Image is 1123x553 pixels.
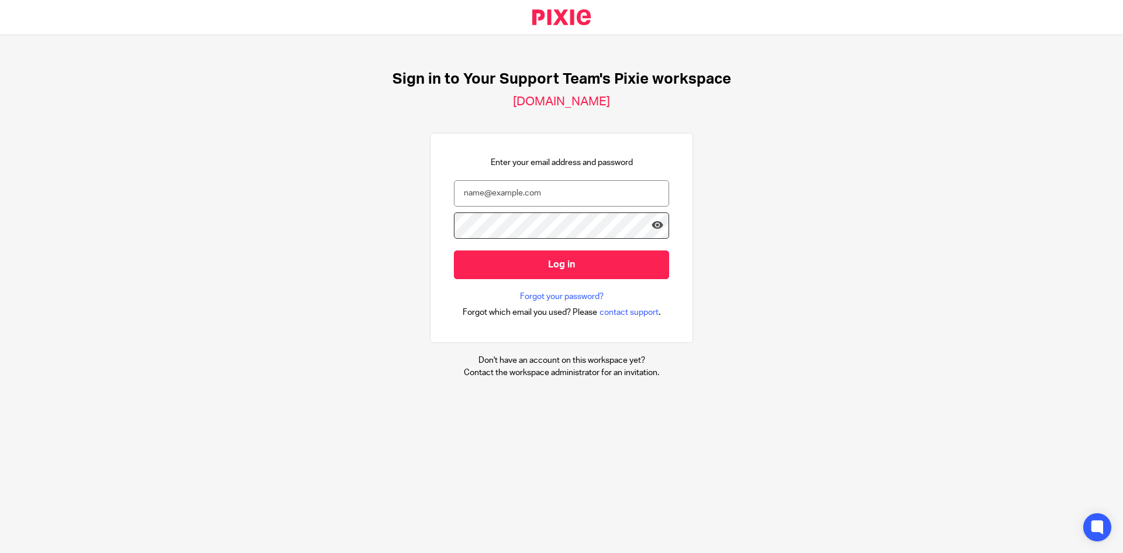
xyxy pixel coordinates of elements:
[513,94,610,109] h2: [DOMAIN_NAME]
[454,180,669,207] input: name@example.com
[491,157,633,169] p: Enter your email address and password
[464,367,659,379] p: Contact the workspace administrator for an invitation.
[454,250,669,279] input: Log in
[520,291,604,303] a: Forgot your password?
[392,70,731,88] h1: Sign in to Your Support Team's Pixie workspace
[463,305,661,319] div: .
[464,355,659,366] p: Don't have an account on this workspace yet?
[463,307,597,318] span: Forgot which email you used? Please
[600,307,659,318] span: contact support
